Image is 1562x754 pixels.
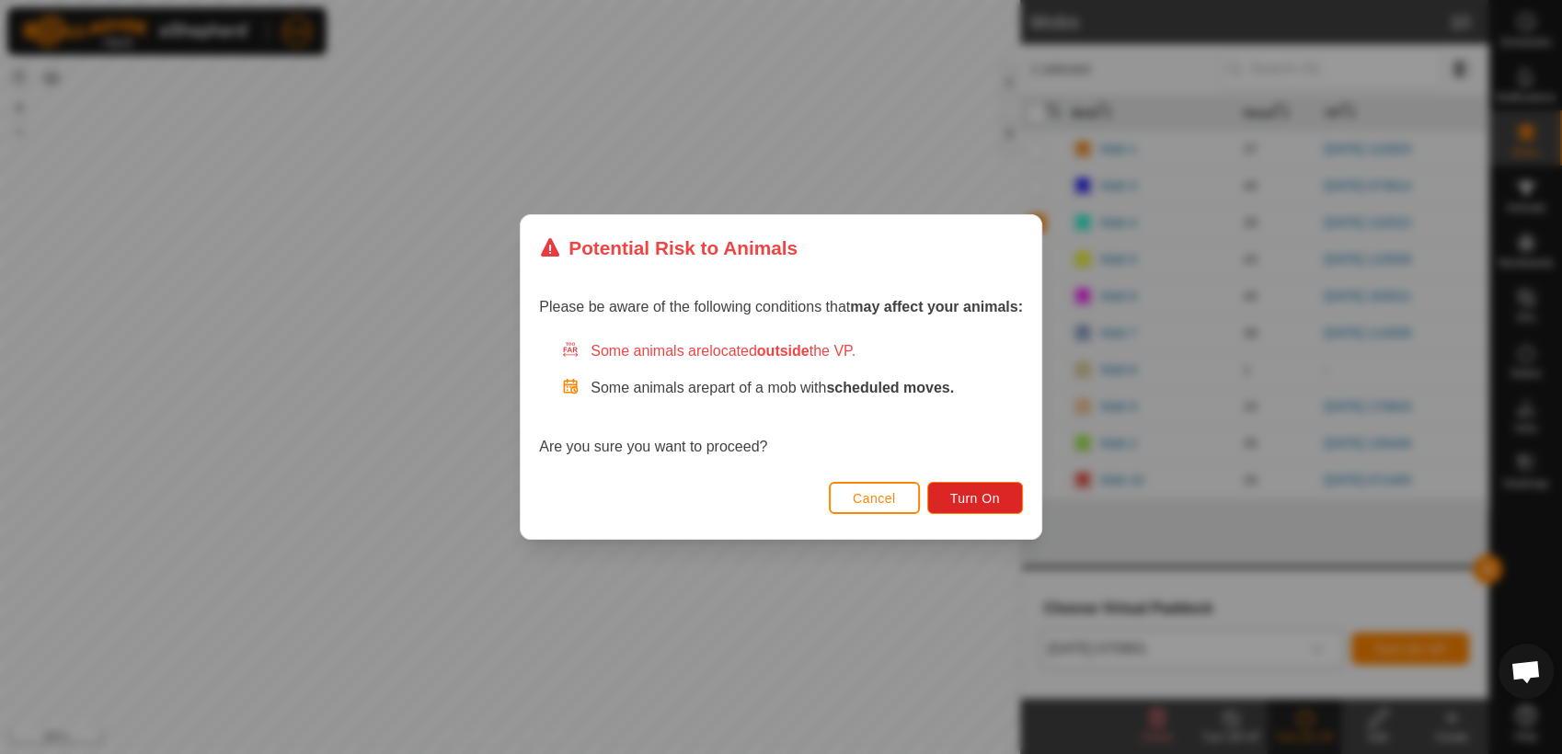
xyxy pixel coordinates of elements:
[539,340,1023,458] div: Are you sure you want to proceed?
[826,380,954,395] strong: scheduled moves.
[709,343,856,359] span: located the VP.
[561,340,1023,362] div: Some animals are
[539,234,798,262] div: Potential Risk to Animals
[1499,644,1554,699] div: Open chat
[927,482,1023,514] button: Turn On
[950,491,1000,506] span: Turn On
[539,299,1023,314] span: Please be aware of the following conditions that
[591,377,1023,399] p: Some animals are
[853,491,896,506] span: Cancel
[850,299,1023,314] strong: may affect your animals:
[709,380,954,395] span: part of a mob with
[829,482,920,514] button: Cancel
[757,343,810,359] strong: outside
